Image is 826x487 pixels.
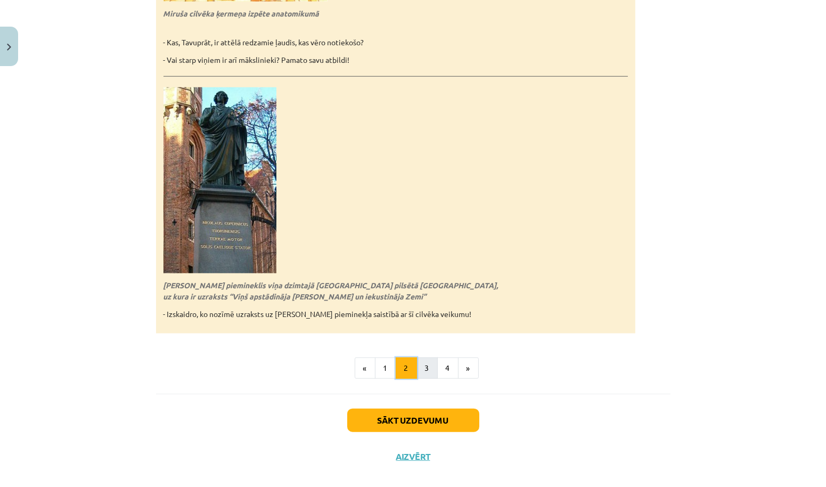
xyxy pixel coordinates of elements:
p: - Kas, Tavuprāt, ir attēlā redzamie ļaudis, kas vēro notiekošo? [163,37,628,48]
nav: Page navigation example [156,358,670,379]
button: Sākt uzdevumu [347,409,479,432]
button: 3 [416,358,438,379]
button: » [458,358,479,379]
p: - Vai starp viņiem ir arī mākslinieki? Pamato savu atbildi! [163,54,628,66]
strong: Miruša cilvēka ķermeņa izpēte anatomikumā [163,9,320,18]
p: - Izskaidro, ko nozīmē uzraksts uz [PERSON_NAME] pieminekļa saistībā ar šī cilvēka veikumu! [163,309,628,320]
button: 1 [375,358,396,379]
strong: [PERSON_NAME] piemineklis viņa dzimtajā [GEOGRAPHIC_DATA] pilsētā [GEOGRAPHIC_DATA], uz kura ir u... [163,280,498,301]
button: 4 [437,358,459,379]
img: icon-close-lesson-0947bae3869378f0d4975bcd49f059093ad1ed9edebbc8119c70593378902aed.svg [7,44,11,51]
button: 2 [396,358,417,379]
button: Aizvērt [393,451,434,462]
button: « [355,358,375,379]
